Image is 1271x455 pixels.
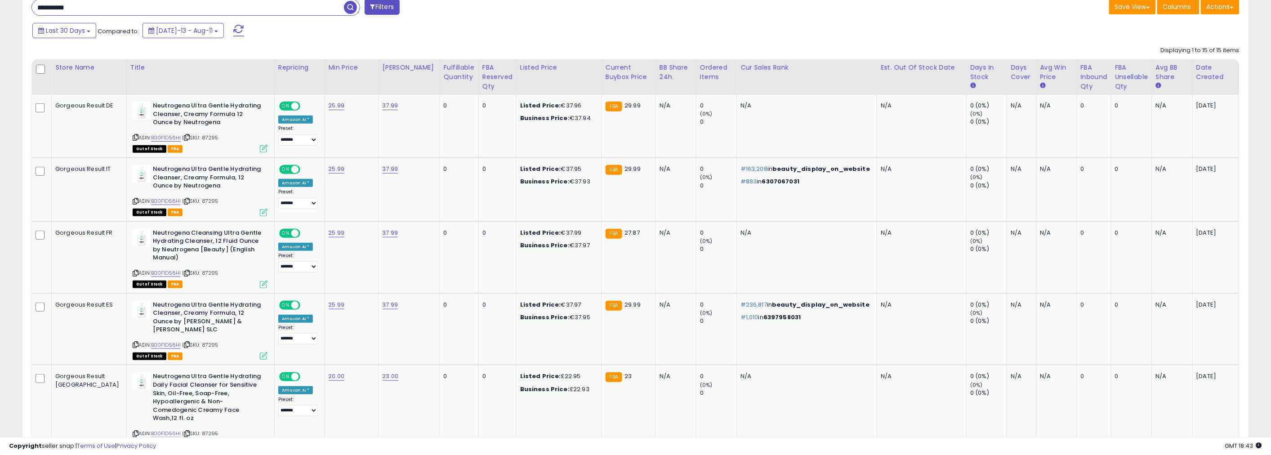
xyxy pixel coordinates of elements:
[1156,301,1186,309] div: N/A
[1011,372,1029,380] div: N/A
[520,102,595,110] div: €37.96
[740,229,870,237] div: N/A
[520,165,595,173] div: €37.95
[130,63,271,72] div: Title
[1040,165,1070,173] div: N/A
[520,313,595,321] div: €37.95
[46,26,85,35] span: Last 30 Days
[444,63,475,82] div: Fulfillable Quantity
[278,315,313,323] div: Amazon AI *
[278,397,318,417] div: Preset:
[1081,301,1105,309] div: 0
[970,317,1007,325] div: 0 (0%)
[280,373,291,381] span: ON
[55,229,120,237] div: Gorgeous Result FR
[151,197,181,205] a: B00F1D56HI
[183,269,219,277] span: | SKU: 87295
[660,102,689,110] div: N/A
[444,301,472,309] div: 0
[740,313,758,321] span: #1,010
[1040,102,1070,110] div: N/A
[1011,102,1029,110] div: N/A
[700,309,713,317] small: (0%)
[970,237,983,245] small: (0%)
[700,372,736,380] div: 0
[329,372,345,381] a: 20.00
[299,166,313,174] span: OFF
[1156,82,1161,90] small: Avg BB Share.
[520,241,570,250] b: Business Price:
[606,165,622,175] small: FBA
[700,182,736,190] div: 0
[773,165,870,173] span: beauty_display_on_website
[1040,63,1073,82] div: Avg Win Price
[1156,229,1186,237] div: N/A
[970,309,983,317] small: (0%)
[482,372,509,380] div: 0
[700,110,713,117] small: (0%)
[700,317,736,325] div: 0
[700,245,736,253] div: 0
[153,165,262,192] b: Neutrogena Ultra Gentle Hydrating Cleanser, Creamy Formula, 12 Ounce by Neutrogena
[520,385,595,393] div: £22.93
[280,229,291,237] span: ON
[151,269,181,277] a: B00F1D56HI
[168,145,183,153] span: FBA
[1040,301,1070,309] div: N/A
[700,165,736,173] div: 0
[700,301,736,309] div: 0
[740,178,870,186] p: in
[133,102,268,152] div: ASIN:
[482,165,509,173] div: 0
[444,102,472,110] div: 0
[153,102,262,129] b: Neutrogena Ultra Gentle Hydrating Cleanser, Creamy Formula 12 Ounce by Neutrogena
[740,372,870,380] div: N/A
[482,301,509,309] div: 0
[55,301,120,309] div: Gorgeous Result ES
[1156,165,1186,173] div: N/A
[133,301,268,359] div: ASIN:
[482,229,509,237] div: 0
[606,102,622,112] small: FBA
[133,209,166,216] span: All listings that are currently out of stock and unavailable for purchase on Amazon
[762,177,800,186] span: 6307067031
[1081,165,1105,173] div: 0
[881,63,963,72] div: Est. Out Of Stock Date
[606,229,622,239] small: FBA
[740,165,870,173] p: in
[1115,301,1145,309] div: 0
[700,381,713,388] small: (0%)
[1040,372,1070,380] div: N/A
[970,63,1003,82] div: Days In Stock
[9,442,42,450] strong: Copyright
[98,27,139,36] span: Compared to:
[299,373,313,381] span: OFF
[133,281,166,288] span: All listings that are currently out of stock and unavailable for purchase on Amazon
[116,442,156,450] a: Privacy Policy
[1156,63,1189,82] div: Avg BB Share
[280,301,291,309] span: ON
[151,134,181,142] a: B00F1D56HI
[1081,229,1105,237] div: 0
[970,165,1007,173] div: 0 (0%)
[1011,63,1032,82] div: Days Cover
[520,229,595,237] div: €37.99
[970,381,983,388] small: (0%)
[700,102,736,110] div: 0
[624,300,641,309] span: 29.99
[700,237,713,245] small: (0%)
[660,301,689,309] div: N/A
[329,63,375,72] div: Min Price
[153,301,262,336] b: Neutrogena Ultra Gentle Hydrating Cleanser, Creamy Formula, 12 Ounce by [PERSON_NAME] & [PERSON_N...
[881,372,959,380] p: N/A
[278,386,313,394] div: Amazon AI *
[9,442,156,451] div: seller snap | |
[280,166,291,174] span: ON
[1156,102,1186,110] div: N/A
[299,103,313,110] span: OFF
[970,301,1007,309] div: 0 (0%)
[1115,372,1145,380] div: 0
[444,372,472,380] div: 0
[1115,102,1145,110] div: 0
[168,209,183,216] span: FBA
